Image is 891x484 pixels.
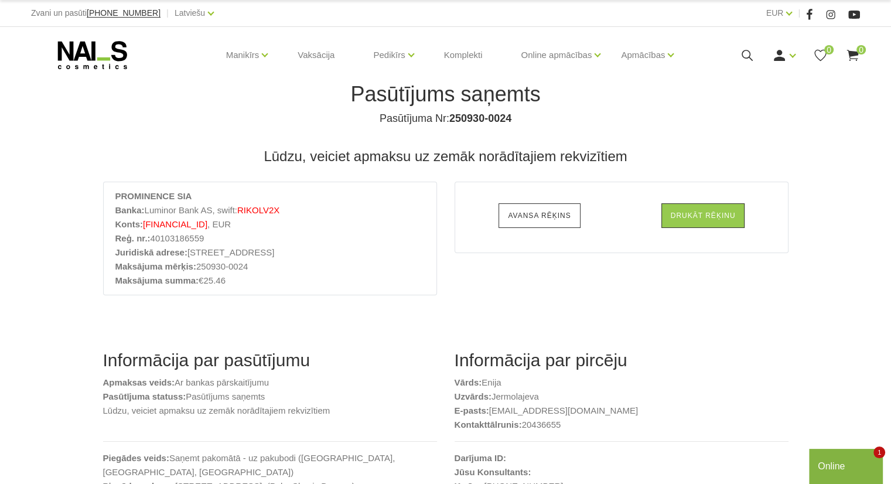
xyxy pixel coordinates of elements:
[798,6,800,21] span: |
[373,32,405,79] a: Pedikīrs
[455,467,531,477] b: Jūsu Konsultants:
[449,113,511,124] b: 250930-0024
[112,82,780,107] h1: Pasūtījums saņemts
[845,48,860,63] a: 0
[115,205,145,215] strong: Banka:
[521,32,592,79] a: Online apmācības
[103,391,186,401] b: Pasūtījuma statuss:
[856,45,866,54] span: 0
[115,191,192,201] strong: PROMINENCE SIA
[115,233,151,243] strong: Reģ. nr.:
[166,6,169,21] span: |
[288,27,344,83] a: Vaksācija
[226,32,260,79] a: Manikīrs
[766,6,784,20] a: EUR
[813,48,828,63] a: 0
[435,27,492,83] a: Komplekti
[103,350,437,371] h2: Informācija par pasūtījumu
[455,405,489,415] b: E-pasts:
[455,391,491,401] b: Uzvārds:
[31,6,161,21] div: Zvani un pasūti
[115,217,425,231] li: , EUR
[661,203,745,228] a: Drukāt rēķinu
[455,420,522,430] b: Kontakttālrunis:
[115,246,425,260] li: [STREET_ADDRESS]
[115,261,196,271] strong: Maksājuma mērķis:
[824,45,834,54] span: 0
[115,275,199,285] strong: Maksājuma summa:
[175,6,205,20] a: Latviešu
[112,111,780,125] h4: Pasūtījuma Nr:
[115,203,425,217] li: Luminor Bank AS, swift:
[455,350,788,371] h2: Informācija par pircēju
[115,260,425,274] li: 250930-0024
[103,377,175,387] b: Apmaksas veids:
[455,377,482,387] b: Vārds:
[103,453,169,463] b: Piegādes veids:
[499,203,580,228] a: Avansa rēķins
[115,247,187,257] strong: Juridiskā adrese:
[115,274,425,288] li: €25.46
[115,231,425,246] li: 40103186559
[103,148,788,165] h3: Lūdzu, veiciet apmaksu uz zemāk norādītajiem rekvizītiem
[809,446,885,484] iframe: chat widget
[115,219,144,229] strong: Konts:
[143,219,207,229] span: [FINANCIAL_ID]
[621,32,665,79] a: Apmācības
[87,9,161,18] a: [PHONE_NUMBER]
[237,205,279,215] span: RIKOLV2X
[455,453,506,463] b: Darījuma ID:
[87,8,161,18] span: [PHONE_NUMBER]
